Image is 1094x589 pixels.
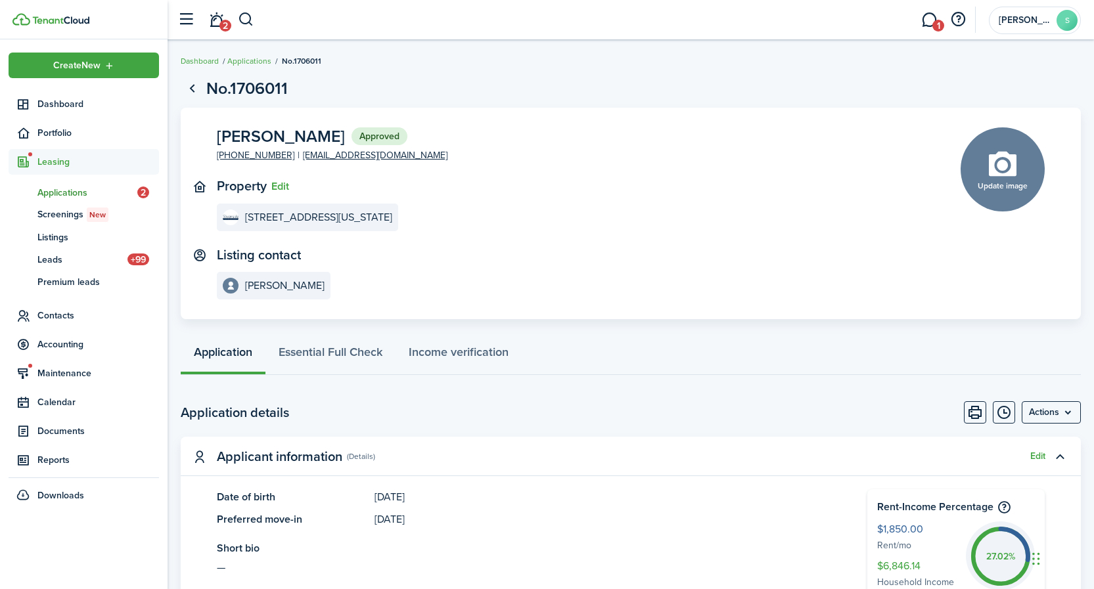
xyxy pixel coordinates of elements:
a: [PHONE_NUMBER] [217,148,294,162]
menu-btn: Actions [1022,401,1081,424]
span: [PERSON_NAME] [217,128,345,144]
button: Timeline [993,401,1015,424]
button: Open menu [1022,401,1081,424]
button: Open sidebar [173,7,198,32]
h1: No.1706011 [206,76,288,101]
span: New [89,209,106,221]
a: Essential Full Check [265,336,396,375]
span: No.1706011 [282,55,321,67]
a: ScreeningsNew [9,204,159,226]
status: Approved [352,127,407,146]
button: Toggle accordion [1049,445,1071,468]
a: Notifications [204,3,229,37]
button: Search [238,9,254,31]
span: +99 [127,253,149,265]
button: Open menu [9,53,159,78]
button: Print [964,401,986,424]
avatar-text: S [1057,10,1078,31]
a: Dashboard [181,55,219,67]
a: Premium leads [9,271,159,293]
a: [EMAIL_ADDRESS][DOMAIN_NAME] [303,148,447,162]
button: Open resource center [947,9,969,31]
e-details-info-title: [STREET_ADDRESS][US_STATE] [245,211,392,223]
span: Calendar [37,395,159,409]
span: Premium leads [37,275,159,289]
img: TenantCloud [32,16,89,24]
a: Leads+99 [9,248,159,271]
panel-main-title: Preferred move-in [217,512,368,527]
span: Contacts [37,309,159,322]
panel-main-description: [DATE] [375,489,828,505]
h4: Rent-Income Percentage [877,499,1035,515]
span: Screenings [37,207,159,222]
span: Applications [37,186,137,200]
a: Dashboard [9,91,159,117]
span: Documents [37,424,159,438]
text-item: Listing contact [217,248,301,263]
iframe: Chat Widget [1028,526,1094,589]
span: 2 [137,186,149,198]
h2: Application details [181,403,289,422]
span: $6,846.14 [877,558,959,575]
span: Listings [37,230,159,244]
a: Applications2 [9,181,159,204]
span: Reports [37,453,159,467]
a: Listings [9,226,159,248]
a: Applications [227,55,271,67]
span: Create New [53,61,101,70]
span: Portfolio [37,126,159,140]
button: Edit [271,181,289,192]
a: Reports [9,447,159,473]
button: Update image [961,127,1045,211]
a: Income verification [396,336,522,375]
text-item: Property [217,179,267,194]
span: Maintenance [37,366,159,380]
img: 114 Riverside On The Delaware [223,209,239,225]
button: Edit [1030,451,1045,462]
span: Accounting [37,338,159,351]
span: Rent/mo [877,538,959,554]
panel-main-description: [DATE] [375,512,828,527]
span: Downloads [37,489,84,502]
a: Messaging [917,3,942,37]
span: 2 [219,20,231,32]
panel-main-title: Short bio [217,540,828,556]
see-more: — [217,559,828,575]
span: Leasing [37,155,159,169]
span: Dashboard [37,97,159,111]
span: Sharon [999,16,1051,25]
panel-main-title: Date of birth [217,489,368,505]
span: Leads [37,253,127,267]
panel-main-title: Applicant information [217,449,342,464]
img: TenantCloud [12,13,30,26]
a: Go back [181,77,203,100]
div: Drag [1032,539,1040,578]
span: $1,850.00 [877,521,959,538]
e-details-info-title: [PERSON_NAME] [245,280,325,292]
panel-main-subtitle: (Details) [347,450,375,462]
span: 1 [932,20,944,32]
